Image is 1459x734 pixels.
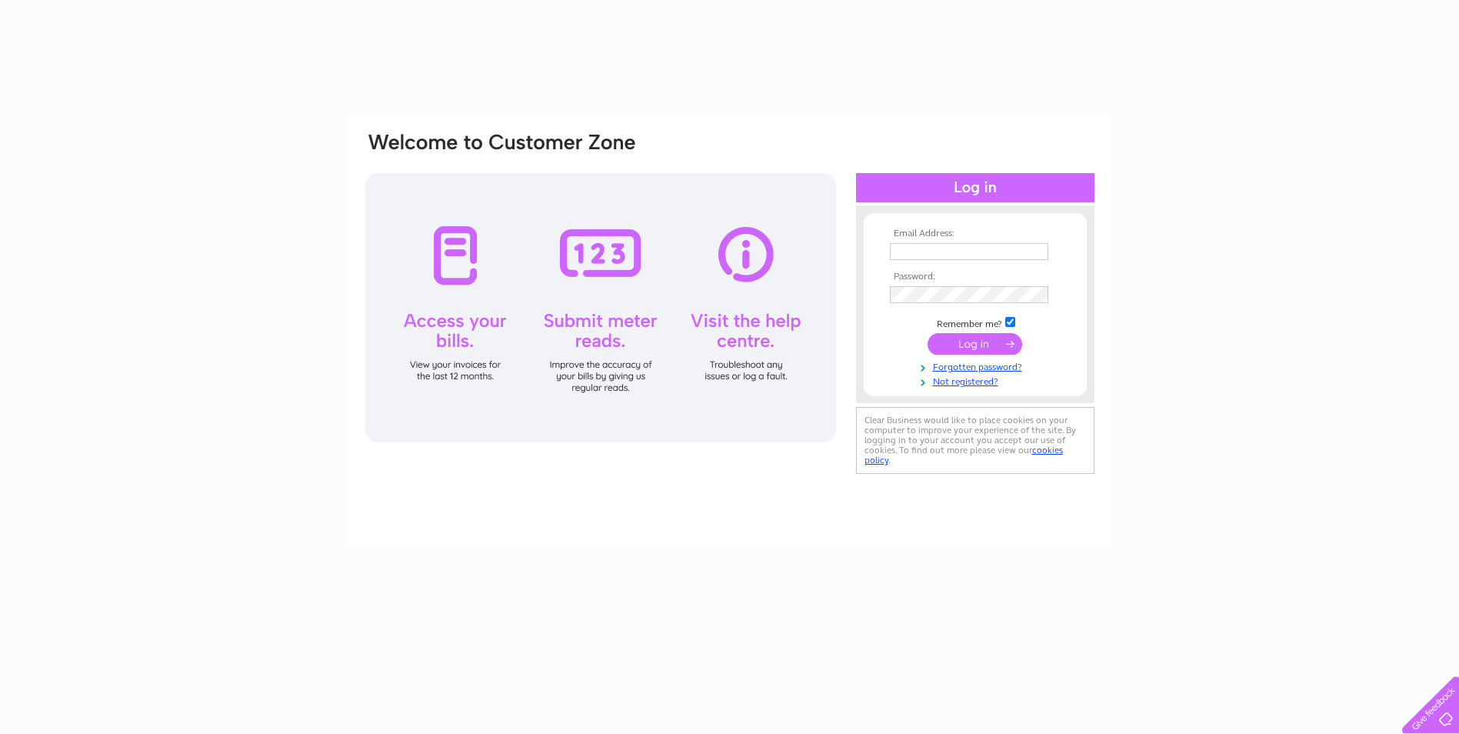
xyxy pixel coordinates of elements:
[886,272,1064,282] th: Password:
[864,445,1063,465] a: cookies policy
[886,315,1064,330] td: Remember me?
[890,373,1064,388] a: Not registered?
[886,229,1064,239] th: Email Address:
[890,359,1064,373] a: Forgotten password?
[928,333,1022,355] input: Submit
[856,407,1094,474] div: Clear Business would like to place cookies on your computer to improve your experience of the sit...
